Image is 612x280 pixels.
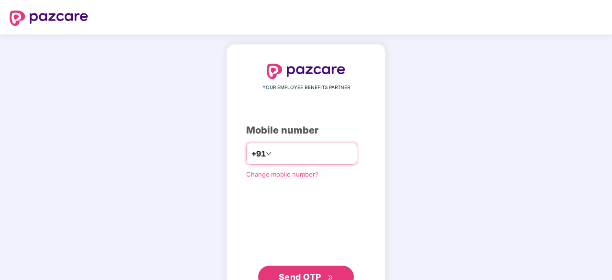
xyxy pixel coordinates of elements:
span: down [266,151,272,157]
div: Mobile number [246,123,366,138]
img: logo [267,64,345,79]
img: logo [10,11,88,26]
span: +91 [251,148,266,160]
span: YOUR EMPLOYEE BENEFITS PARTNER [262,84,350,91]
a: Change mobile number? [246,170,318,178]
